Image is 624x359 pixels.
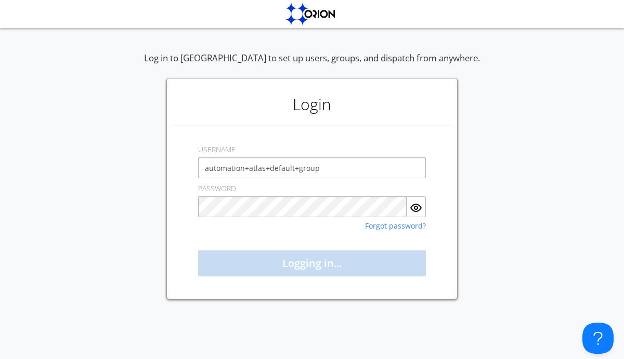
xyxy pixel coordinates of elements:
iframe: Toggle Customer Support [582,323,614,354]
button: Logging in... [198,250,426,276]
a: Forgot password? [365,222,426,230]
label: USERNAME [198,144,236,155]
img: eye.svg [410,202,422,214]
label: PASSWORD [198,183,236,194]
input: Password [198,196,407,217]
button: Show Password [407,196,426,217]
h1: Login [172,84,452,125]
div: Log in to [GEOGRAPHIC_DATA] to set up users, groups, and dispatch from anywhere. [144,52,480,78]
